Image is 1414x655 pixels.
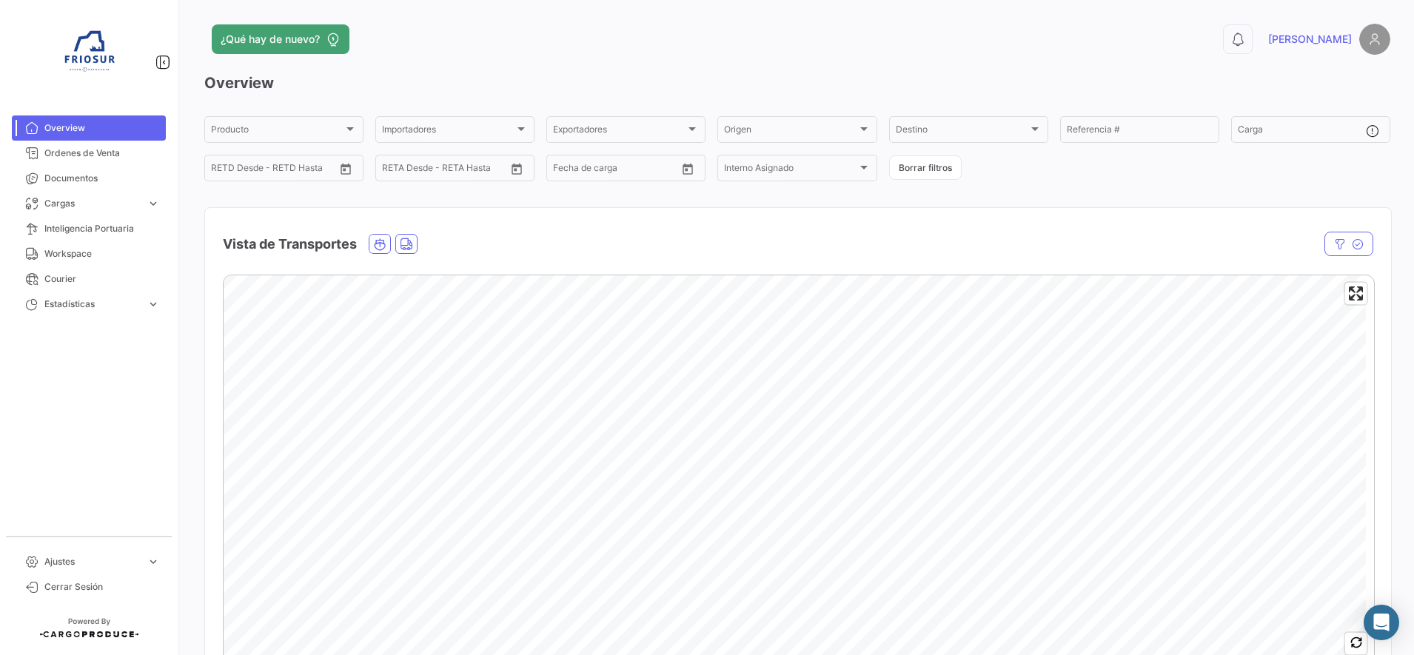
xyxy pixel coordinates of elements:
button: ¿Qué hay de nuevo? [212,24,349,54]
span: [PERSON_NAME] [1268,32,1352,47]
span: Cerrar Sesión [44,580,160,594]
span: Destino [896,127,1028,137]
span: expand_more [147,555,160,568]
h4: Vista de Transportes [223,234,357,255]
a: Documentos [12,166,166,191]
button: Ocean [369,235,390,253]
input: Desde [211,165,238,175]
span: Estadísticas [44,298,141,311]
a: Ordenes de Venta [12,141,166,166]
span: Cargas [44,197,141,210]
span: Courier [44,272,160,286]
input: Hasta [248,165,307,175]
span: Overview [44,121,160,135]
a: Courier [12,266,166,292]
button: Borrar filtros [889,155,962,180]
span: Producto [211,127,344,137]
span: Ordenes de Venta [44,147,160,160]
img: 6ea6c92c-e42a-4aa8-800a-31a9cab4b7b0.jpg [52,18,126,92]
button: Open calendar [506,158,528,180]
input: Desde [382,165,409,175]
button: Open calendar [677,158,699,180]
input: Desde [553,165,580,175]
span: ¿Qué hay de nuevo? [221,32,320,47]
span: Exportadores [553,127,686,137]
span: Inteligencia Portuaria [44,222,160,235]
img: placeholder-user.png [1359,24,1390,55]
button: Land [396,235,417,253]
a: Workspace [12,241,166,266]
button: Enter fullscreen [1345,283,1367,304]
span: expand_more [147,298,160,311]
a: Inteligencia Portuaria [12,216,166,241]
span: Ajustes [44,555,141,568]
div: Abrir Intercom Messenger [1364,605,1399,640]
h3: Overview [204,73,1390,93]
span: Documentos [44,172,160,185]
button: Open calendar [335,158,357,180]
span: Workspace [44,247,160,261]
span: Importadores [382,127,515,137]
span: expand_more [147,197,160,210]
input: Hasta [590,165,649,175]
span: Origen [724,127,857,137]
input: Hasta [419,165,478,175]
a: Overview [12,115,166,141]
span: Interno Asignado [724,165,857,175]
